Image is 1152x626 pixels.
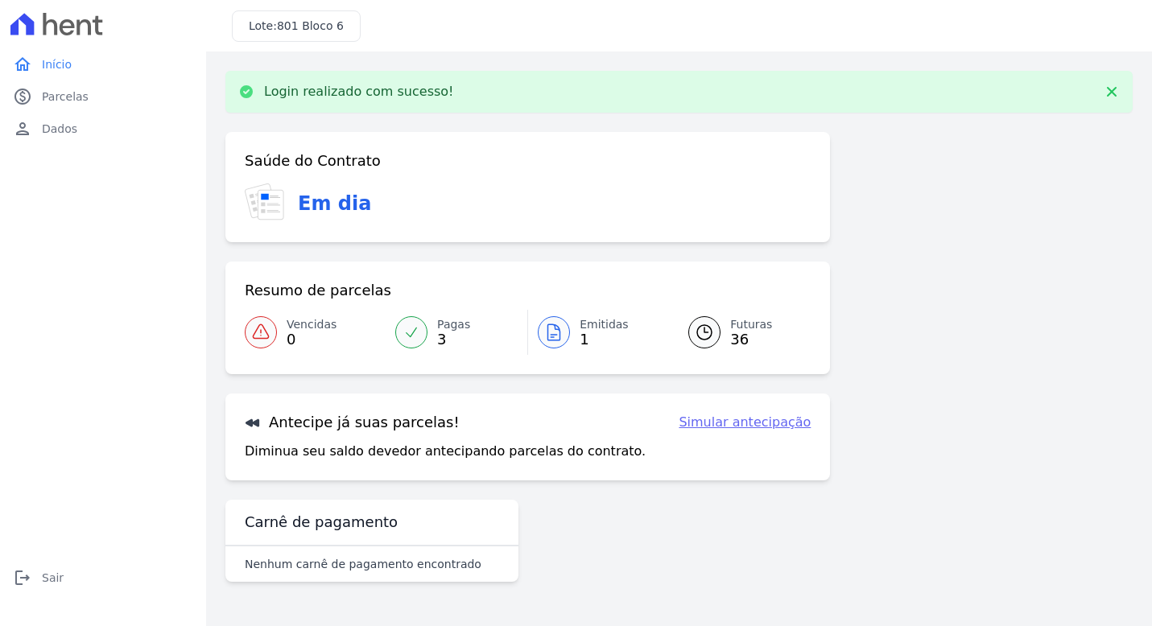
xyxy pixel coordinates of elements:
[13,55,32,74] i: home
[730,316,772,333] span: Futuras
[42,121,77,137] span: Dados
[580,316,629,333] span: Emitidas
[6,113,200,145] a: personDados
[13,119,32,138] i: person
[679,413,811,432] a: Simular antecipação
[13,568,32,587] i: logout
[298,189,371,218] h3: Em dia
[730,333,772,346] span: 36
[42,570,64,586] span: Sair
[42,56,72,72] span: Início
[245,556,481,572] p: Nenhum carnê de pagamento encontrado
[528,310,669,355] a: Emitidas 1
[6,562,200,594] a: logoutSair
[287,316,337,333] span: Vencidas
[669,310,811,355] a: Futuras 36
[277,19,344,32] span: 801 Bloco 6
[287,333,337,346] span: 0
[245,513,398,532] h3: Carnê de pagamento
[245,413,460,432] h3: Antecipe já suas parcelas!
[264,84,454,100] p: Login realizado com sucesso!
[13,87,32,106] i: paid
[245,310,386,355] a: Vencidas 0
[580,333,629,346] span: 1
[6,48,200,80] a: homeInício
[249,18,344,35] h3: Lote:
[245,151,381,171] h3: Saúde do Contrato
[6,80,200,113] a: paidParcelas
[386,310,527,355] a: Pagas 3
[245,442,646,461] p: Diminua seu saldo devedor antecipando parcelas do contrato.
[437,333,470,346] span: 3
[437,316,470,333] span: Pagas
[245,281,391,300] h3: Resumo de parcelas
[42,89,89,105] span: Parcelas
